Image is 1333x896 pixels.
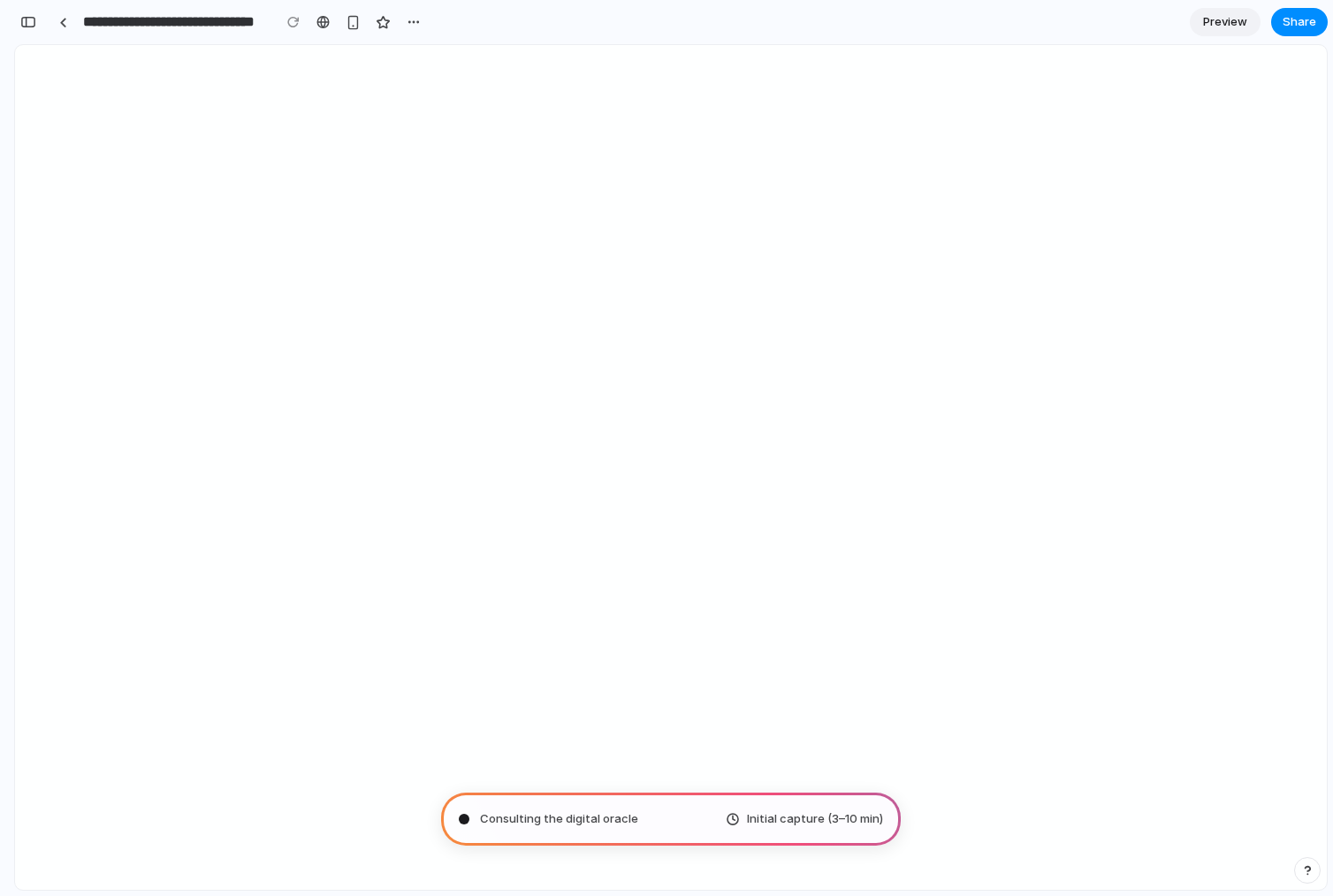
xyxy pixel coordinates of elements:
span: Initial capture (3–10 min) [747,810,883,828]
button: Share [1271,8,1328,36]
a: Preview [1190,8,1261,36]
span: Consulting the digital oracle [480,810,638,828]
span: Preview [1203,13,1247,31]
span: Share [1283,13,1316,31]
